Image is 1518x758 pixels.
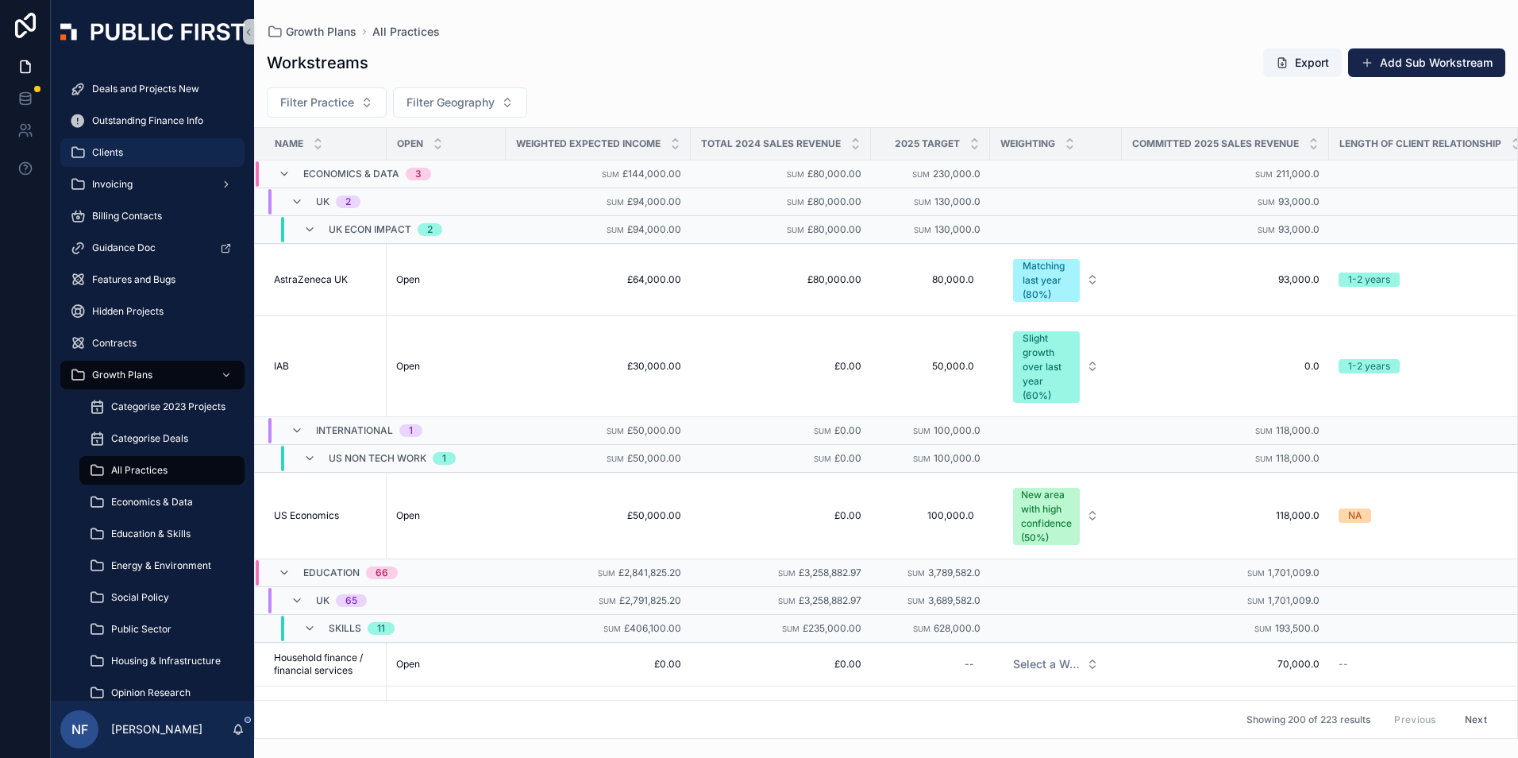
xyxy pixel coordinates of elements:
span: £406,100.00 [624,622,681,634]
span: Economics & Data [111,496,193,509]
small: Sum [814,427,831,435]
span: Features and Bugs [92,273,175,286]
a: Contracts [60,329,245,358]
small: Sum [598,569,615,578]
span: Contracts [92,337,137,350]
span: Open [396,360,420,373]
a: £30,000.00 [515,360,681,373]
span: US Non Tech Work [329,452,426,465]
h1: Workstreams [267,52,368,74]
div: 3 [415,168,422,180]
span: 193,500.0 [1275,622,1320,634]
div: 1-2 years [1348,359,1390,373]
a: Education & Skills [79,520,245,548]
span: Categorise Deals [111,432,188,445]
span: £80,000.00 [807,195,861,207]
span: £64,000.00 [515,273,681,286]
span: -- [1339,658,1348,671]
a: £0.00 [700,360,861,373]
img: App logo [60,23,245,41]
div: Slight growth over last year (60%) [1023,331,1070,403]
button: Select Button [1000,323,1112,409]
small: Sum [1254,625,1272,633]
span: 2025 Target [895,137,960,150]
button: Select Button [1000,650,1112,679]
small: Sum [1247,569,1265,578]
a: Select Button [1000,479,1112,552]
button: Export [1263,48,1342,77]
span: Committed 2025 Sales Revenue [1132,137,1299,150]
a: Categorise 2023 Projects [79,393,245,421]
a: Opinion Research [79,679,245,707]
a: Outstanding Finance Info [60,106,245,135]
span: Open [396,658,420,671]
span: 118,000.0 [1131,509,1320,522]
small: Sum [778,569,796,578]
small: Sum [913,625,930,633]
span: £235,000.00 [803,622,861,634]
a: Open [396,658,496,671]
span: £94,000.00 [627,223,681,235]
small: Sum [602,170,619,179]
span: 100,000.0 [887,509,974,522]
span: 3,789,582.0 [928,567,981,578]
a: £0.00 [700,658,861,671]
span: Weighting [1000,137,1055,150]
span: AstraZeneca UK [274,273,348,286]
span: £50,000.00 [627,452,681,464]
span: Opinion Research [111,686,191,699]
a: 93,000.0 [1131,273,1320,286]
div: Matching last year (80%) [1023,259,1070,302]
div: scrollable content [51,64,254,701]
small: Sum [607,427,624,435]
small: Sum [778,597,796,605]
small: Sum [913,454,930,463]
div: NA [1348,509,1362,523]
a: £50,000.00 [515,509,681,522]
small: Sum [607,226,624,234]
p: [PERSON_NAME] [111,721,202,737]
span: 100,000.0 [934,424,981,436]
small: Sum [1258,226,1275,234]
a: 0.0 [1131,360,1320,373]
small: Sum [1255,427,1273,435]
span: 93,000.0 [1278,195,1320,207]
small: Sum [787,170,804,179]
a: Features and Bugs [60,265,245,294]
div: 11 [377,622,385,635]
span: Total 2024 Sales Revenue [701,137,841,150]
span: 211,000.0 [1276,168,1320,180]
small: Sum [1258,198,1275,207]
button: Select Button [1000,480,1112,551]
span: UK [316,594,329,607]
span: £3,258,882.97 [799,594,861,606]
a: Open [396,509,496,522]
span: Categorise 2023 Projects [111,400,225,413]
a: Select Button [1000,250,1112,309]
span: Open [397,137,423,150]
span: All Practices [372,24,440,40]
span: £0.00 [515,658,681,671]
a: Growth Plans [267,24,356,40]
a: Public Sector [79,615,245,644]
span: Weighted Expected Income [516,137,661,150]
small: Sum [599,597,616,605]
span: IAB [274,360,289,373]
span: International [316,424,393,437]
div: 1-2 years [1348,273,1390,287]
span: 118,000.0 [1276,424,1320,436]
small: Sum [912,170,930,179]
span: 130,000.0 [934,195,981,207]
a: Add Sub Workstream [1348,48,1505,77]
small: Sum [603,625,621,633]
a: Invoicing [60,170,245,199]
a: Clients [60,138,245,167]
a: £0.00 [700,509,861,522]
span: Education & Skills [111,528,191,540]
span: Name [275,137,303,150]
span: Energy & Environment [111,559,211,572]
